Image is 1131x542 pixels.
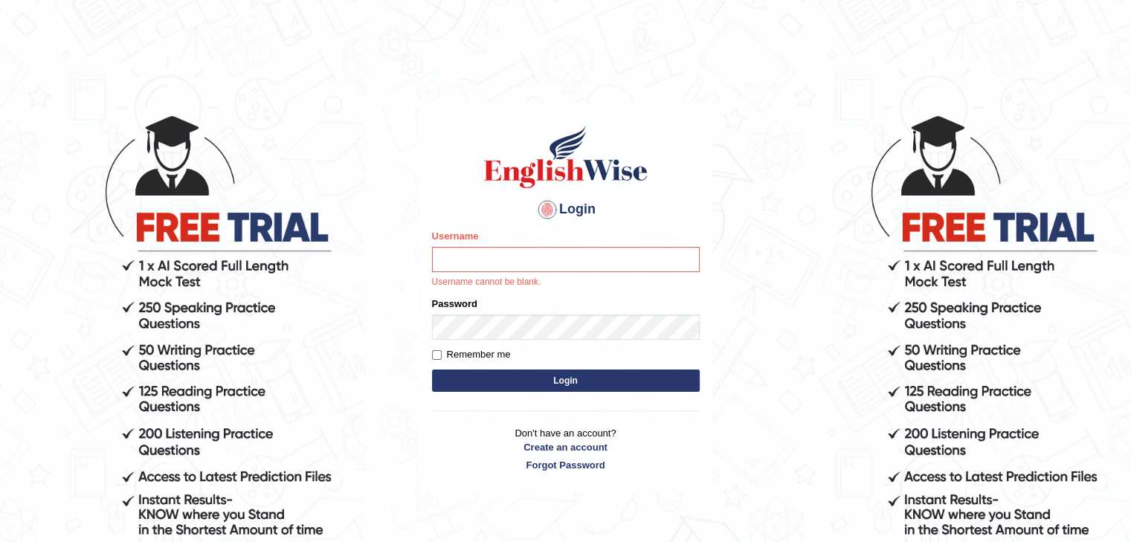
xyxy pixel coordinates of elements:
[432,198,700,222] h4: Login
[432,458,700,472] a: Forgot Password
[432,350,442,360] input: Remember me
[432,426,700,472] p: Don't have an account?
[432,370,700,392] button: Login
[432,440,700,454] a: Create an account
[432,276,700,289] p: Username cannot be blank.
[432,297,477,311] label: Password
[432,347,511,362] label: Remember me
[432,229,479,243] label: Username
[481,123,651,190] img: Logo of English Wise sign in for intelligent practice with AI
